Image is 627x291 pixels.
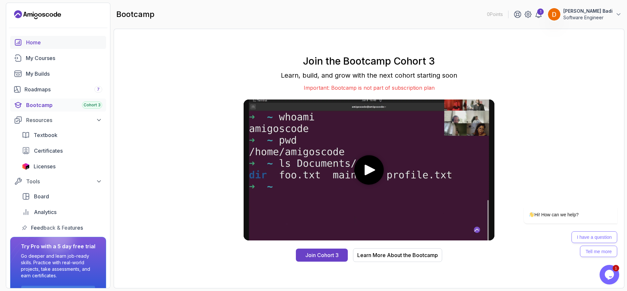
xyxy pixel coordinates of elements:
a: licenses [18,160,106,173]
a: 1 [535,10,542,18]
img: jetbrains icon [22,163,30,170]
button: Tools [10,176,106,187]
p: Learn, build, and grow with the next cohort starting soon [244,71,494,80]
iframe: chat widget [503,147,620,262]
a: certificates [18,144,106,157]
div: Tools [26,177,102,185]
div: My Courses [26,54,102,62]
a: board [18,190,106,203]
h1: Join the Bootcamp Cohort 3 [244,55,494,67]
a: textbook [18,129,106,142]
span: Certificates [34,147,63,155]
span: Licenses [34,162,56,170]
a: builds [10,67,106,80]
a: bootcamp [10,99,106,112]
p: Software Engineer [563,14,613,21]
div: Resources [26,116,102,124]
div: Home [26,38,102,46]
a: feedback [18,221,106,234]
a: home [10,36,106,49]
button: Learn More About the Bootcamp [353,248,442,262]
p: Go deeper and learn job-ready skills. Practice with real-world projects, take assessments, and ea... [21,253,95,279]
div: Learn More About the Bootcamp [357,251,438,259]
a: analytics [18,206,106,219]
a: Landing page [14,9,61,20]
div: My Builds [26,70,102,78]
img: user profile image [548,8,560,21]
iframe: chat widget [600,265,620,284]
span: Textbook [34,131,57,139]
span: Board [34,192,49,200]
span: Cohort 3 [84,102,101,108]
h2: bootcamp [116,9,154,20]
button: user profile image[PERSON_NAME] BadiSoftware Engineer [548,8,622,21]
a: courses [10,52,106,65]
div: Roadmaps [24,85,102,93]
span: Feedback & Features [31,224,83,232]
span: 7 [97,87,100,92]
button: Join Cohort 3 [296,249,348,262]
div: Bootcamp [26,101,102,109]
p: [PERSON_NAME] Badi [563,8,613,14]
span: Analytics [34,208,56,216]
p: Important: Bootcamp is not part of subscription plan [244,84,494,92]
button: Resources [10,114,106,126]
div: Join Cohort 3 [305,251,339,259]
div: 1 [537,8,544,15]
p: 0 Points [487,11,503,18]
a: roadmaps [10,83,106,96]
